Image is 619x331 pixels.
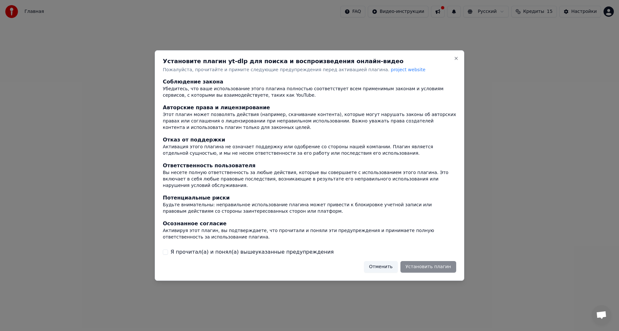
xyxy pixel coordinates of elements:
[163,136,456,144] div: Отказ от поддержки
[163,194,456,202] div: Потенциальные риски
[163,67,456,73] p: Пожалуйста, прочитайте и примите следующие предупреждения перед активацией плагина.
[163,220,456,228] div: Осознанное согласие
[163,104,456,112] div: Авторские права и лицензирование
[163,78,456,86] div: Соблюдение закона
[163,162,456,170] div: Ответственность пользователя
[163,170,456,189] div: Вы несете полную ответственность за любые действия, которые вы совершаете с использованием этого ...
[364,261,398,273] button: Отменить
[163,112,456,131] div: Этот плагин может позволять действия (например, скачивание контента), которые могут нарушать зако...
[163,58,456,64] h2: Установите плагин yt-dlp для поиска и воспроизведения онлайн-видео
[391,67,425,72] span: project website
[163,86,456,99] div: Убедитесь, что ваше использование этого плагина полностью соответствует всем применимым законам и...
[163,202,456,215] div: Будьте внимательны: неправильное использование плагина может привести к блокировке учетной записи...
[163,144,456,157] div: Активация этого плагина не означает поддержку или одобрение со стороны нашей компании. Плагин явл...
[171,248,334,256] label: Я прочитал(а) и понял(а) вышеуказанные предупреждения
[163,228,456,240] div: Активируя этот плагин, вы подтверждаете, что прочитали и поняли эти предупреждения и принимаете п...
